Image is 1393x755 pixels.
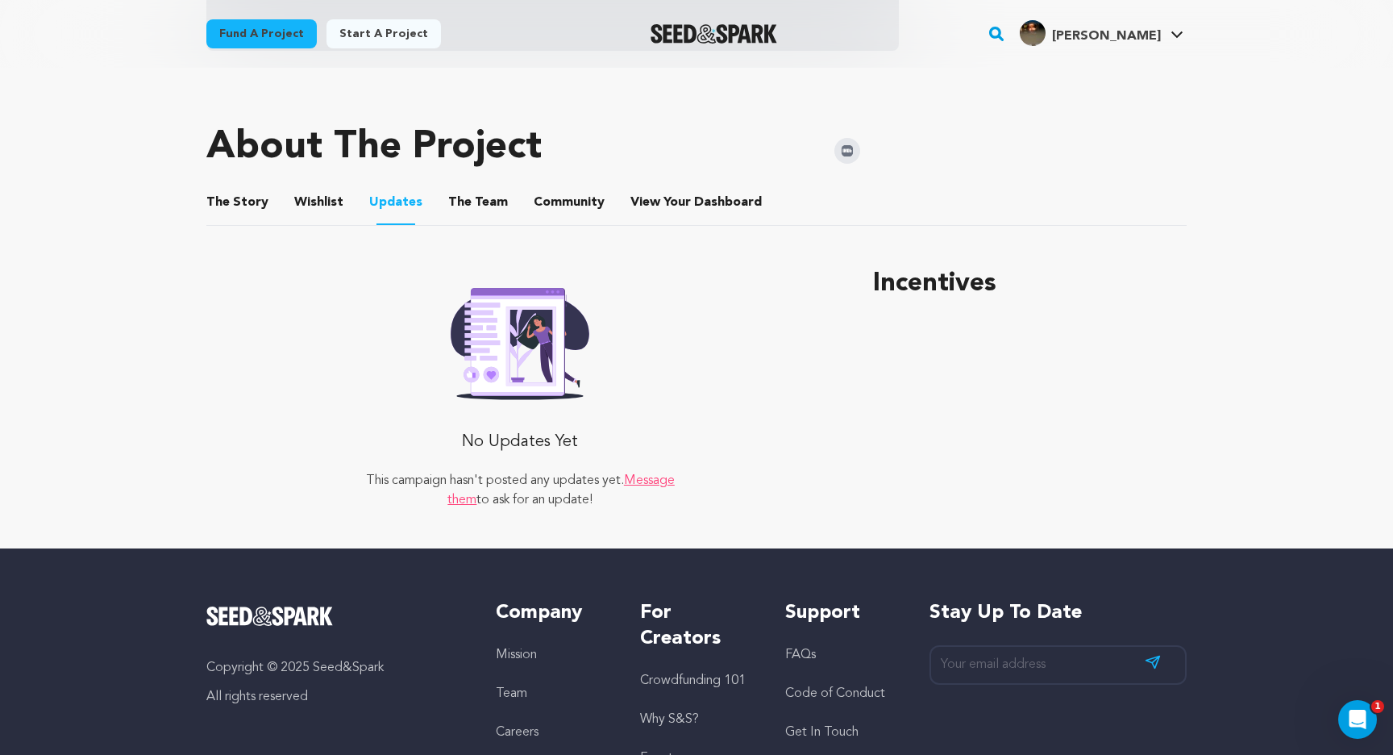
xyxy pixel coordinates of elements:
a: Why S&S? [640,713,699,726]
img: Seed&Spark Rafiki Image [438,277,602,400]
p: Copyright © 2025 Seed&Spark [206,658,464,678]
span: Updates [369,193,422,212]
img: Seed&Spark Logo Dark Mode [651,24,777,44]
img: Seed&Spark IMDB Icon [834,138,860,164]
span: The [448,193,472,212]
p: All rights reserved [206,687,464,707]
a: Seed&Spark Homepage [651,24,777,44]
iframe: Intercom live chat [1338,700,1377,739]
a: Fund a project [206,19,317,48]
span: Team [448,193,508,212]
a: Kyle F.'s Profile [1017,17,1187,46]
span: 1 [1371,700,1384,713]
a: FAQs [785,649,816,661]
span: [PERSON_NAME] [1052,30,1161,43]
a: Message them [447,474,675,507]
a: ViewYourDashboard [630,193,765,212]
a: Careers [496,726,538,739]
h5: Stay up to date [929,600,1187,626]
span: Story [206,193,268,212]
span: The [206,193,230,212]
input: Your email address [929,645,1187,685]
a: Get In Touch [785,726,859,739]
a: Crowdfunding 101 [640,674,746,687]
a: Start a project [326,19,441,48]
img: Seed&Spark Logo [206,607,333,626]
p: This campaign hasn't posted any updates yet. to ask for an update! [364,471,677,510]
span: Community [534,193,605,212]
h5: Company [496,600,608,626]
a: Code of Conduct [785,687,885,700]
a: Seed&Spark Homepage [206,607,464,626]
a: Mission [496,649,537,661]
h1: About The Project [206,128,542,167]
div: Kyle F.'s Profile [1020,20,1161,46]
h5: For Creators [640,600,752,652]
h5: Support [785,600,897,626]
p: No Updates Yet [364,426,677,458]
h1: Incentives [873,265,1187,303]
span: Dashboard [694,193,762,212]
span: Kyle F.'s Profile [1017,17,1187,51]
img: 3ddc8e209274f52f.jpg [1020,20,1046,46]
span: Wishlist [294,193,343,212]
span: Your [630,193,765,212]
a: Team [496,687,527,700]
